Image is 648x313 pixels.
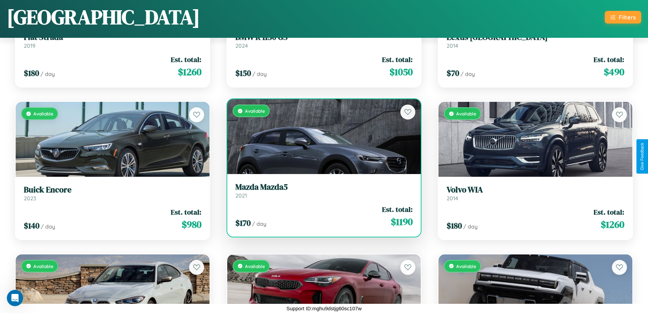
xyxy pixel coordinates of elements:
span: Available [456,263,476,269]
span: $ 140 [24,220,39,231]
a: Fiat Strada2019 [24,32,201,49]
span: $ 180 [24,67,39,79]
span: / day [463,223,478,230]
span: Available [245,263,265,269]
span: $ 1260 [178,65,201,79]
a: Buick Encore2023 [24,185,201,202]
span: $ 1190 [391,215,413,229]
a: BMW R 1150 GS2024 [235,32,413,49]
span: $ 980 [182,218,201,231]
span: 2023 [24,195,36,202]
span: / day [41,223,55,230]
span: 2021 [235,192,247,199]
span: $ 1050 [389,65,413,79]
button: Filters [605,11,641,24]
span: Est. total: [382,54,413,64]
span: 2014 [447,195,458,202]
span: Est. total: [171,54,201,64]
iframe: Intercom live chat [7,290,23,306]
span: Available [456,111,476,116]
a: Volvo WIA2014 [447,185,624,202]
span: / day [40,71,55,77]
a: Lexus [GEOGRAPHIC_DATA]2014 [447,32,624,49]
a: Mazda Mazda52021 [235,182,413,199]
span: Available [33,263,53,269]
h3: Mazda Mazda5 [235,182,413,192]
span: 2019 [24,42,35,49]
span: Available [33,111,53,116]
span: $ 70 [447,67,459,79]
span: / day [252,220,266,227]
div: Filters [619,14,636,21]
div: Give Feedback [640,143,645,170]
span: Est. total: [171,207,201,217]
h3: Lexus [GEOGRAPHIC_DATA] [447,32,624,42]
span: $ 1260 [601,218,624,231]
span: $ 490 [604,65,624,79]
span: / day [252,71,267,77]
span: 2014 [447,42,458,49]
p: Support ID: mghu9dstjg60sc107w [286,304,362,313]
span: Available [245,108,265,114]
span: 2024 [235,42,248,49]
span: $ 150 [235,67,251,79]
span: / day [461,71,475,77]
h3: Volvo WIA [447,185,624,195]
span: Est. total: [594,54,624,64]
span: $ 170 [235,217,251,229]
span: Est. total: [594,207,624,217]
h3: Buick Encore [24,185,201,195]
h1: [GEOGRAPHIC_DATA] [7,3,200,31]
span: Est. total: [382,204,413,214]
span: $ 180 [447,220,462,231]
